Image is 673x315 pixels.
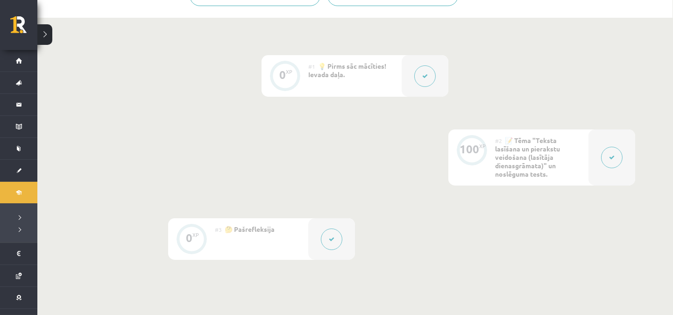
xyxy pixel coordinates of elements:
[186,234,192,242] div: 0
[192,232,199,237] div: XP
[225,225,275,233] span: 🤔 Pašrefleksija
[308,63,315,70] span: #1
[215,226,222,233] span: #3
[286,69,292,74] div: XP
[460,145,479,153] div: 100
[479,143,486,149] div: XP
[495,137,502,144] span: #2
[308,62,386,79] span: 💡 Pirms sāc mācīties! Ievada daļa.
[495,136,560,178] span: 📝 Tēma "Teksta lasīšana un pierakstu veidošana (lasītāja dienasgrāmata)" un noslēguma tests.
[10,16,37,40] a: Rīgas 1. Tālmācības vidusskola
[279,71,286,79] div: 0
